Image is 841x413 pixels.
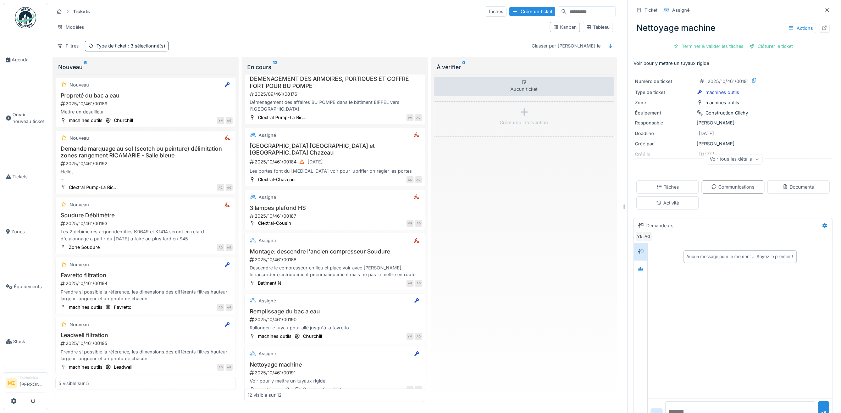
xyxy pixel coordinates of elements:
div: Documents [782,184,814,190]
div: 2025/10/461/00193 [60,220,233,227]
div: 2025/10/461/00194 [60,280,233,287]
div: machines outils [258,333,292,340]
div: Construction Clichy [706,110,748,116]
div: AG [415,386,422,393]
a: Tickets [3,149,48,204]
div: Voir tous les détails [707,154,762,164]
div: YM [635,231,645,241]
div: Assigné [259,350,276,357]
div: Churchill [114,117,133,124]
div: Assigné [259,237,276,244]
h3: Nettoyage machine [248,361,422,368]
div: Nettoyage machine [633,19,832,37]
div: PM [406,114,414,121]
span: Ouvrir nouveau ticket [12,111,45,125]
div: 2025/10/461/00188 [249,256,422,263]
div: Leadwell [114,364,132,370]
div: AG [406,280,414,287]
div: Tâches [657,184,679,190]
div: À vérifier [437,63,612,71]
div: Churchill [303,333,322,340]
span: : 3 sélectionné(s) [126,43,165,49]
div: Communications [711,184,754,190]
div: [DATE] [699,130,714,137]
p: Voir pour y mettre un tuyaux rigide [633,60,832,67]
div: Clextral Pump-La Ric... [69,184,118,191]
div: 2025/10/461/00192 [60,160,233,167]
div: Zone [635,99,694,106]
div: 2025/09/461/00176 [249,91,422,97]
div: AG [415,114,422,121]
div: AG [226,364,233,371]
h3: 3 lampes plafond HS [248,205,422,211]
div: YM [217,117,224,124]
div: Construction Clichy [303,386,345,393]
div: En cours [247,63,422,71]
span: Tickets [12,173,45,180]
div: AG [415,333,422,340]
div: AG [217,304,224,311]
li: [PERSON_NAME] [20,375,45,391]
div: Mettre un desuilleur [59,108,233,115]
div: Déménagement des affaires BU POMPE dans le bâtiment EIFFEL vers l'[GEOGRAPHIC_DATA] [248,99,422,112]
div: Assigné [259,297,276,304]
div: Voir pour y mettre un tuyaux rigide [248,378,422,384]
h3: Leadwell filtration [59,332,233,339]
div: Nouveau [70,82,89,88]
div: AG [226,117,233,124]
div: Numéro de ticket [635,78,694,85]
div: Créé par [635,140,694,147]
div: Nouveau [70,261,89,268]
div: Type de ticket [96,43,165,49]
sup: 5 [84,63,87,71]
div: Actions [785,23,816,33]
div: machines outils [258,386,292,393]
div: 2025/10/461/00187 [249,213,422,219]
h3: DEMENAGEMENT DES ARMOIRES, PORTIQUES ET COFFRE FORT POUR BU POMPE [248,76,422,89]
div: AG [226,184,233,191]
span: Stock [13,338,45,345]
div: Activité [656,200,679,206]
div: Type de ticket [635,89,694,96]
div: AG [415,280,422,287]
div: 5 visible sur 5 [59,380,89,387]
div: Prendre si possible la référence, les dimensions des différents filtres hauteur largeur longueur ... [59,289,233,302]
div: Kanban [553,24,577,30]
a: Équipements [3,259,48,314]
div: 12 visible sur 12 [248,392,282,399]
div: machines outils [69,117,103,124]
div: Technicien [20,375,45,381]
div: Tableau [586,24,610,30]
div: Tâches [485,6,507,17]
div: Demandeurs [646,222,674,229]
div: 2025/10/461/00195 [60,340,233,347]
div: Clextral-Cousin [258,220,291,227]
sup: 0 [462,63,465,71]
div: Les portes font du [MEDICAL_DATA] voir pour lubrifier on régler les portes [248,168,422,174]
a: Agenda [3,32,48,87]
a: Ouvrir nouveau ticket [3,87,48,149]
div: AG [642,231,652,241]
a: MZ Technicien[PERSON_NAME] [6,375,45,392]
h3: Propreté du bac a eau [59,92,233,99]
div: Équipement [635,110,694,116]
div: [PERSON_NAME] [635,119,831,126]
h3: Favretto filtration [59,272,233,279]
strong: Tickets [70,8,93,15]
div: AG [217,364,224,371]
div: YM [406,333,414,340]
h3: Soudure Débitmètre [59,212,233,219]
div: machines outils [69,304,103,311]
div: Nouveau [70,135,89,141]
div: Descendre le compresseur en lieu et place voir avec [PERSON_NAME] le raccorder électriquement pne... [248,264,422,278]
div: Aucun ticket [434,77,614,96]
span: Zones [11,228,45,235]
div: Responsable [635,119,694,126]
li: MZ [6,378,17,389]
div: Nouveau [70,321,89,328]
div: Prendre si possible la référence, les dimensions des différents filtres hauteur largeur longueur ... [59,348,233,362]
div: AG [415,176,422,183]
div: machines outils [69,364,103,370]
div: 2025/10/461/00190 [249,316,422,323]
div: [DATE] [308,158,323,165]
